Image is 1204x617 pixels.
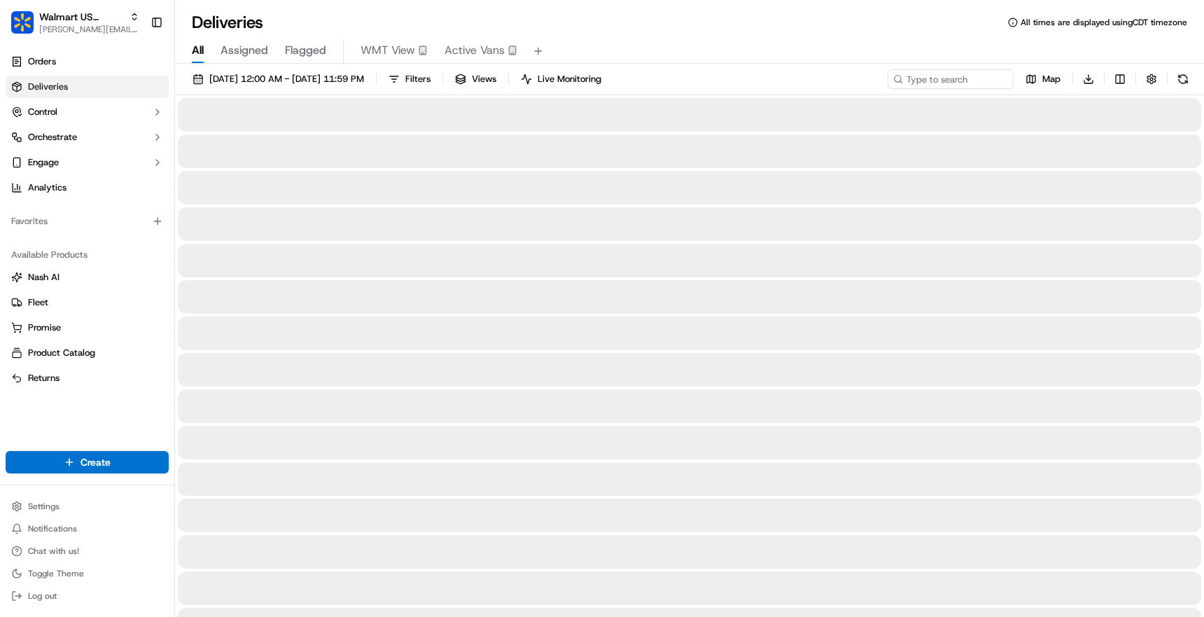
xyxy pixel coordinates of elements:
[6,367,169,389] button: Returns
[28,156,59,169] span: Engage
[28,296,48,309] span: Fleet
[6,6,145,39] button: Walmart US StoresWalmart US Stores[PERSON_NAME][EMAIL_ADDRESS][DOMAIN_NAME]
[28,321,61,334] span: Promise
[6,564,169,583] button: Toggle Theme
[6,76,169,98] a: Deliveries
[220,42,268,59] span: Assigned
[6,176,169,199] a: Analytics
[1019,69,1067,89] button: Map
[888,69,1014,89] input: Type to search
[11,372,163,384] a: Returns
[1042,73,1060,85] span: Map
[28,55,56,68] span: Orders
[449,69,503,89] button: Views
[1021,17,1187,28] span: All times are displayed using CDT timezone
[28,271,59,284] span: Nash AI
[28,81,68,93] span: Deliveries
[6,586,169,606] button: Log out
[6,451,169,473] button: Create
[28,501,59,512] span: Settings
[80,455,111,469] span: Create
[6,151,169,174] button: Engage
[28,590,57,602] span: Log out
[28,181,66,194] span: Analytics
[6,210,169,233] div: Favorites
[6,50,169,73] a: Orders
[192,42,204,59] span: All
[28,106,57,118] span: Control
[472,73,496,85] span: Views
[285,42,326,59] span: Flagged
[192,11,263,34] h1: Deliveries
[39,24,139,35] button: [PERSON_NAME][EMAIL_ADDRESS][DOMAIN_NAME]
[28,546,79,557] span: Chat with us!
[11,11,34,34] img: Walmart US Stores
[11,296,163,309] a: Fleet
[28,523,77,534] span: Notifications
[186,69,370,89] button: [DATE] 12:00 AM - [DATE] 11:59 PM
[1173,69,1193,89] button: Refresh
[11,321,163,334] a: Promise
[405,73,430,85] span: Filters
[6,291,169,314] button: Fleet
[6,244,169,266] div: Available Products
[538,73,601,85] span: Live Monitoring
[11,347,163,359] a: Product Catalog
[28,347,95,359] span: Product Catalog
[360,42,415,59] span: WMT View
[6,541,169,561] button: Chat with us!
[6,101,169,123] button: Control
[28,372,59,384] span: Returns
[382,69,437,89] button: Filters
[39,10,124,24] button: Walmart US Stores
[444,42,505,59] span: Active Vans
[6,519,169,539] button: Notifications
[6,317,169,339] button: Promise
[6,497,169,516] button: Settings
[11,271,163,284] a: Nash AI
[514,69,608,89] button: Live Monitoring
[6,266,169,289] button: Nash AI
[28,131,77,144] span: Orchestrate
[209,73,364,85] span: [DATE] 12:00 AM - [DATE] 11:59 PM
[6,342,169,364] button: Product Catalog
[6,126,169,148] button: Orchestrate
[28,568,84,579] span: Toggle Theme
